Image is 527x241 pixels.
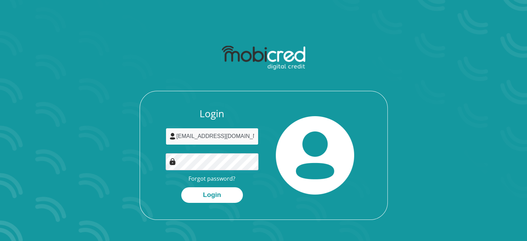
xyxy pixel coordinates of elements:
img: mobicred logo [222,46,305,70]
img: user-icon image [169,133,176,140]
h3: Login [166,108,258,120]
button: Login [181,187,243,203]
input: Username [166,128,258,145]
a: Forgot password? [188,175,235,182]
img: Image [169,158,176,165]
